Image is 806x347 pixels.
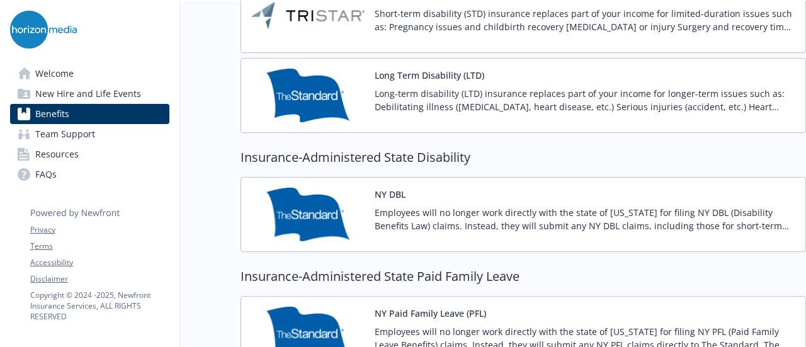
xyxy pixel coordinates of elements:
button: NY DBL [375,188,406,201]
a: Disclaimer [30,273,169,285]
span: Welcome [35,64,74,84]
h2: Insurance-Administered State Disability [241,148,806,167]
span: Benefits [35,104,69,124]
a: FAQs [10,164,169,185]
h2: Insurance-Administered State Paid Family Leave [241,267,806,286]
a: Resources [10,144,169,164]
img: Standard Insurance Company carrier logo [251,69,365,122]
span: Team Support [35,124,95,144]
span: Resources [35,144,79,164]
a: Privacy [30,224,169,236]
p: Copyright © 2024 - 2025 , Newfront Insurance Services, ALL RIGHTS RESERVED [30,290,169,322]
a: Terms [30,241,169,252]
a: Accessibility [30,257,169,268]
a: New Hire and Life Events [10,84,169,104]
img: Standard Insurance Company carrier logo [251,188,365,241]
span: FAQs [35,164,57,185]
p: Long-term disability (LTD) insurance replaces part of your income for longer-term issues such as:... [375,87,795,113]
a: Welcome [10,64,169,84]
button: Long Term Disability (LTD) [375,69,484,82]
a: Team Support [10,124,169,144]
a: Benefits [10,104,169,124]
span: New Hire and Life Events [35,84,141,104]
button: NY Paid Family Leave (PFL) [375,307,486,320]
p: Employees will no longer work directly with the state of [US_STATE] for filing NY DBL (Disability... [375,206,795,232]
p: Short-term disability (STD) insurance replaces part of your income for limited-duration issues su... [375,7,795,33]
